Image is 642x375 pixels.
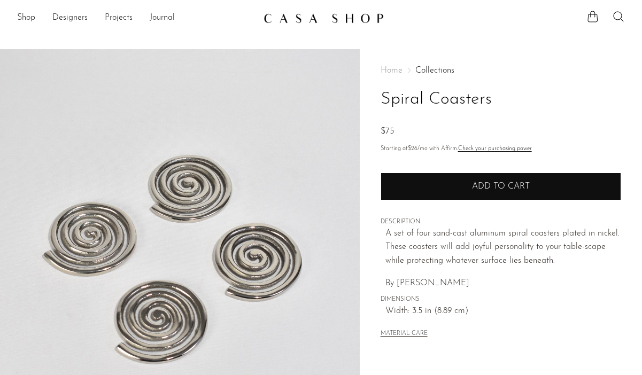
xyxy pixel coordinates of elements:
span: Add to cart [472,182,530,191]
a: Shop [17,11,35,25]
p: Starting at /mo with Affirm. [381,144,621,154]
span: Width: 3.5 in (8.89 cm) [385,304,621,318]
span: DIMENSIONS [381,295,621,304]
a: Designers [52,11,88,25]
span: DESCRIPTION [381,217,621,227]
a: Check your purchasing power - Learn more about Affirm Financing (opens in modal) [458,146,532,152]
a: Journal [150,11,175,25]
ul: NEW HEADER MENU [17,9,255,27]
nav: Desktop navigation [17,9,255,27]
button: Add to cart [381,173,621,200]
span: $75 [381,127,394,136]
h1: Spiral Coasters [381,86,621,113]
a: Collections [415,66,454,75]
nav: Breadcrumbs [381,66,621,75]
span: A set of four sand-cast aluminum spiral coasters plated in nickel. These coasters will add joyful... [385,229,620,265]
button: MATERIAL CARE [381,330,428,338]
span: $26 [408,146,417,152]
span: Home [381,66,403,75]
a: Projects [105,11,133,25]
span: By [PERSON_NAME]. [385,279,471,287]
